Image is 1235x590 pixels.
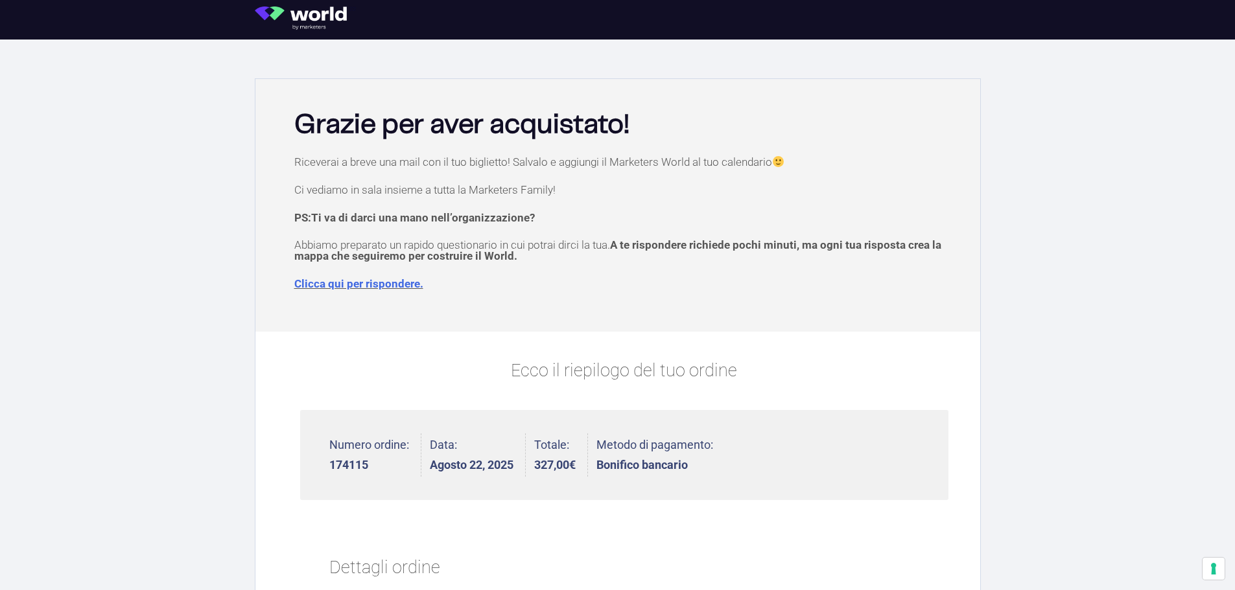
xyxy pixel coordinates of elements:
li: Data: [430,433,526,477]
p: Ecco il riepilogo del tuo ordine [300,357,948,384]
strong: Bonifico bancario [596,459,713,471]
span: A te rispondere richiede pochi minuti, ma ogni tua risposta crea la mappa che seguiremo per costr... [294,238,941,262]
a: Clicca qui per rispondere. [294,277,423,290]
b: Grazie per aver acquistato! [294,112,629,138]
span: Ti va di darci una mano nell’organizzazione? [311,211,535,224]
span: € [569,458,576,471]
p: Abbiamo preparato un rapido questionario in cui potrai dirci la tua. [294,240,954,262]
li: Totale: [534,433,588,477]
strong: Agosto 22, 2025 [430,459,513,471]
p: Ci vediamo in sala insieme a tutta la Marketers Family! [294,185,954,196]
li: Numero ordine: [329,433,421,477]
p: Riceverai a breve una mail con il tuo biglietto! Salvalo e aggiungi il Marketers World al tuo cal... [294,156,954,168]
strong: 174115 [329,459,409,471]
bdi: 327,00 [534,458,576,471]
img: 🙂 [773,156,784,167]
li: Metodo di pagamento: [596,433,713,477]
iframe: Customerly Messenger Launcher [10,539,49,578]
button: Le tue preferenze relative al consenso per le tecnologie di tracciamento [1203,558,1225,580]
strong: PS: [294,211,535,224]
